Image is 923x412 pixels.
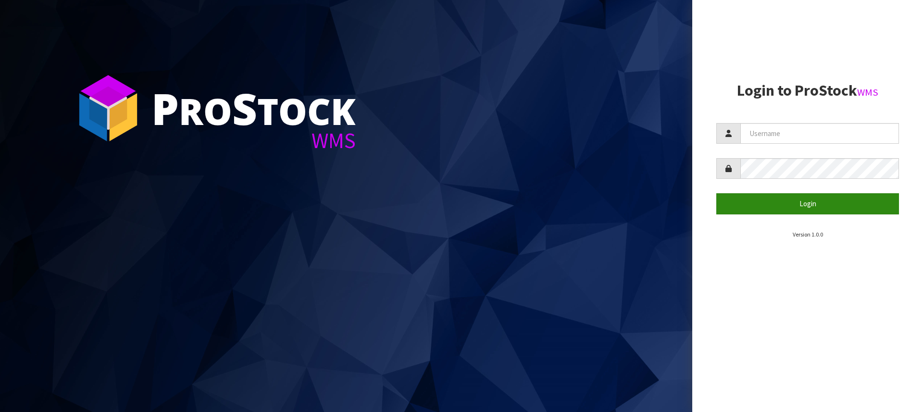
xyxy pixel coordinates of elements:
h2: Login to ProStock [716,82,899,99]
small: WMS [857,86,878,99]
img: ProStock Cube [72,72,144,144]
span: S [232,79,257,137]
small: Version 1.0.0 [793,231,823,238]
div: ro tock [151,87,356,130]
div: WMS [151,130,356,151]
button: Login [716,193,899,214]
span: P [151,79,179,137]
input: Username [740,123,899,144]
